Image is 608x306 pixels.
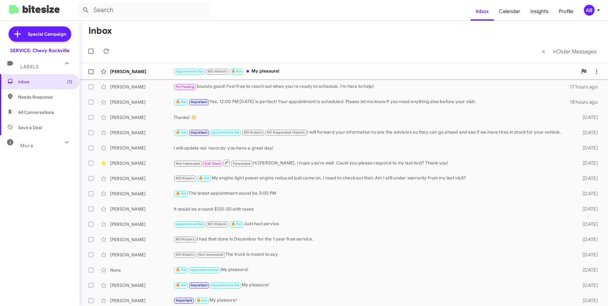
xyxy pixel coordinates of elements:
div: [PERSON_NAME] [110,175,174,182]
span: Special Campaign [28,31,66,37]
span: RO Historic [244,130,263,135]
div: [DATE] [572,252,603,258]
span: RO Historic [208,222,227,226]
div: [DATE] [572,221,603,227]
span: 🔥 Hot [176,268,187,272]
div: [PERSON_NAME] [110,114,174,121]
div: My pleasure! [174,68,577,75]
div: AB [584,5,595,16]
div: [PERSON_NAME] [110,68,174,75]
div: 18 hours ago [570,99,603,105]
div: My pleasure! [174,297,572,304]
div: [DATE] [572,267,603,273]
input: Search [77,3,211,18]
span: All Conversations [18,109,54,115]
div: [DATE] [572,160,603,166]
span: Forwarded [231,161,252,167]
span: Appointment Set [211,283,239,287]
div: [DATE] [572,191,603,197]
span: Important [191,130,207,135]
span: Appointment Set [176,222,204,226]
div: The truck is meant to say [174,251,572,258]
a: Calendar [494,2,525,21]
div: [PERSON_NAME] [110,145,174,151]
span: Not-Interested [176,162,200,166]
div: [DATE] [572,206,603,212]
span: Inbox [18,79,72,85]
div: My engine light power engine reduced just came on. I need to check out that. Am I still under war... [174,175,572,182]
div: [DATE] [572,129,603,136]
div: [PERSON_NAME] [110,206,174,212]
div: [DATE] [572,236,603,243]
div: It would be around $120.00 with taxes [174,206,572,212]
div: [DATE] [572,282,603,289]
button: AB [578,5,601,16]
span: « [542,47,545,55]
div: None [110,267,174,273]
div: [DATE] [572,297,603,304]
a: Insights [525,2,554,21]
div: [PERSON_NAME] [110,191,174,197]
span: 🔥 Hot [176,191,187,196]
h1: Inbox [88,26,112,36]
span: Save a Deal [18,124,42,131]
div: [PERSON_NAME] [110,84,174,90]
span: RO Historic [176,253,195,257]
button: Previous [538,45,549,58]
span: Important [191,100,207,104]
div: I will update our records; you have a great day! [174,145,572,151]
div: My pleasure! [174,266,572,274]
div: Just had servive [174,220,572,228]
div: [PERSON_NAME] [110,252,174,258]
div: Hi [PERSON_NAME], I hope you're well. Could you please respond to my last text? Thank you! [174,159,572,167]
div: [PERSON_NAME] [110,236,174,243]
div: Sounds good! Feel free to reach out when you're ready to schedule. I'm here to help! [174,83,570,90]
div: [DATE] [572,145,603,151]
div: [PERSON_NAME] [110,99,174,105]
span: Important [191,283,207,287]
span: 🔥 Hot [197,298,207,303]
div: Yes, 12:00 PM [DATE] is perfect! Your appointment is scheduled. Please let me know if you need an... [174,98,570,106]
span: » [553,47,556,55]
div: I had that done in December for the 1 year free service. [174,236,572,243]
span: 🔥 Hot [176,130,187,135]
nav: Page navigation example [538,45,600,58]
button: Next [549,45,600,58]
a: Special Campaign [9,26,71,42]
span: Older Messages [556,48,597,55]
a: Profile [554,2,578,21]
span: 🔥 Hot [176,100,187,104]
span: Important [176,298,192,303]
div: My pleasure! [174,282,572,289]
span: Appointment Set [191,268,219,272]
span: Needs Response [18,94,72,100]
span: Call Them [204,162,221,166]
div: [PERSON_NAME] [110,129,174,136]
div: [PERSON_NAME] [110,297,174,304]
span: 🔥 Hot [199,176,210,180]
div: SERVICE: Chevy Rockville [10,47,70,54]
span: RO Historic [208,69,227,73]
span: Appointment Set [176,69,204,73]
span: More [20,143,33,149]
div: 17 hours ago [570,84,603,90]
span: 🔥 Hot [231,69,242,73]
div: [DATE] [572,114,603,121]
span: Try Pausing [176,85,194,89]
span: 🔥 Hot [231,222,242,226]
div: [PERSON_NAME] [110,221,174,227]
span: 🔥 Hot [176,283,187,287]
span: Not-Interested [199,253,223,257]
span: RO Historic [176,237,195,241]
div: [PERSON_NAME] [110,160,174,166]
div: Thanks! 🙂 [174,114,572,121]
a: Inbox [471,2,494,21]
span: Appointment Set [211,130,239,135]
span: RO Responded Historic [267,130,305,135]
div: The latest appointment would be 3:00 PM [174,190,572,197]
span: Labels [20,64,39,70]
